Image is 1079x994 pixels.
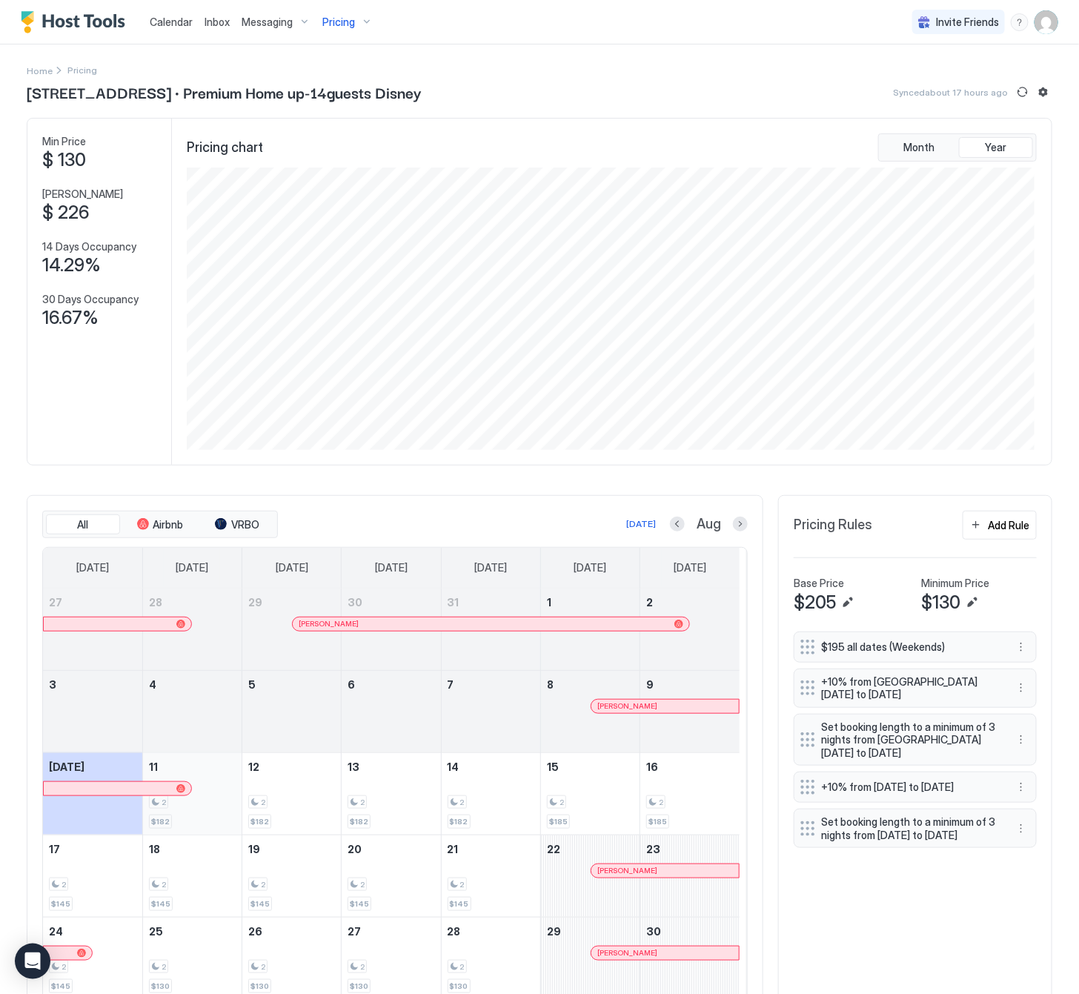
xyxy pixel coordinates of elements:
span: 12 [248,761,259,773]
span: [DATE] [276,561,308,574]
span: 2 [162,798,166,807]
td: August 7, 2025 [441,670,540,752]
td: August 14, 2025 [441,752,540,835]
span: Set booking length to a minimum of 3 nights from [GEOGRAPHIC_DATA][DATE] to [DATE] [821,720,997,760]
span: 19 [248,843,260,855]
span: $185 [648,817,667,826]
span: 14 [448,761,459,773]
span: Calendar [150,16,193,28]
span: $130 [921,592,960,614]
button: Sync prices [1014,83,1032,101]
span: 18 [149,843,160,855]
span: $ 130 [42,149,86,171]
a: August 22, 2025 [541,835,640,863]
td: August 1, 2025 [540,589,640,671]
span: 13 [348,761,359,773]
span: 2 [360,880,365,889]
span: 4 [149,678,156,691]
button: Airbnb [123,514,197,535]
span: Inbox [205,16,230,28]
span: 14 Days Occupancy [42,240,136,254]
a: August 7, 2025 [442,671,540,698]
span: 2 [261,798,265,807]
td: August 11, 2025 [142,752,242,835]
span: 28 [448,925,461,938]
span: 1 [547,596,551,609]
span: Airbnb [153,518,184,531]
div: Add Rule [988,517,1029,533]
div: menu [1012,731,1030,749]
div: menu [1012,820,1030,838]
span: 23 [646,843,660,855]
span: [DATE] [375,561,408,574]
span: 7 [448,678,454,691]
span: Base Price [794,577,844,590]
a: August 5, 2025 [242,671,341,698]
a: Wednesday [360,548,422,588]
span: 2 [360,798,365,807]
span: 24 [49,925,63,938]
a: August 14, 2025 [442,753,540,781]
a: August 3, 2025 [43,671,142,698]
span: $145 [350,899,369,909]
button: VRBO [200,514,274,535]
span: 6 [348,678,355,691]
div: [DATE] [626,517,656,531]
a: July 28, 2025 [143,589,242,616]
span: 2 [460,798,465,807]
div: tab-group [878,133,1037,162]
a: August 13, 2025 [342,753,440,781]
span: 5 [248,678,256,691]
span: 2 [261,962,265,972]
span: 16 [646,761,658,773]
span: Pricing chart [187,139,263,156]
a: July 29, 2025 [242,589,341,616]
div: Open Intercom Messenger [15,944,50,979]
span: 30 [348,596,362,609]
button: Month [882,137,956,158]
span: $182 [450,817,468,826]
a: August 20, 2025 [342,835,440,863]
span: [DATE] [76,561,109,574]
td: August 23, 2025 [640,835,740,917]
td: August 19, 2025 [242,835,342,917]
span: 29 [547,925,561,938]
span: 29 [248,596,262,609]
span: Aug [697,516,721,533]
a: August 18, 2025 [143,835,242,863]
span: Messaging [242,16,293,29]
td: August 9, 2025 [640,670,740,752]
button: Edit [963,594,981,612]
button: Listing settings [1035,83,1052,101]
button: Year [959,137,1033,158]
a: Tuesday [261,548,323,588]
span: $130 [250,981,269,991]
a: August 2, 2025 [640,589,740,616]
button: All [46,514,120,535]
a: August 27, 2025 [342,918,440,945]
span: [PERSON_NAME] [597,948,657,958]
a: Saturday [659,548,721,588]
span: All [78,518,89,531]
a: August 10, 2025 [43,753,142,781]
div: [PERSON_NAME] [597,866,733,875]
span: Set booking length to a minimum of 3 nights from [DATE] to [DATE] [821,815,997,841]
span: 28 [149,596,162,609]
span: 27 [348,925,361,938]
span: 2 [646,596,653,609]
td: August 5, 2025 [242,670,342,752]
span: Home [27,65,53,76]
span: Month [903,141,934,154]
span: $130 [450,981,468,991]
button: [DATE] [624,515,658,533]
span: 9 [646,678,654,691]
span: 8 [547,678,554,691]
a: August 17, 2025 [43,835,142,863]
span: $182 [151,817,170,826]
span: Pricing Rules [794,517,872,534]
span: 21 [448,843,459,855]
td: August 16, 2025 [640,752,740,835]
button: Add Rule [963,511,1037,540]
span: 2 [62,962,66,972]
a: August 15, 2025 [541,753,640,781]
